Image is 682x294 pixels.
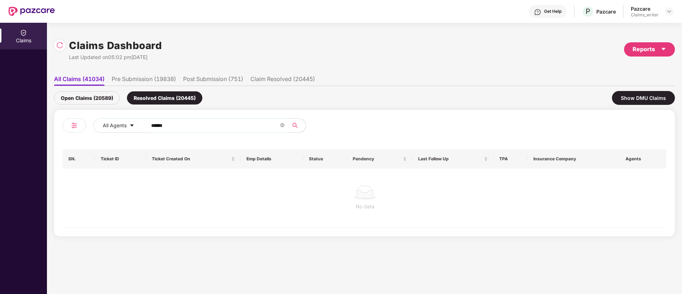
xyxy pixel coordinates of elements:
[633,45,666,54] div: Reports
[241,149,303,169] th: Emp Details
[280,123,284,127] span: close-circle
[103,122,127,129] span: All Agents
[620,149,666,169] th: Agents
[303,149,347,169] th: Status
[347,149,412,169] th: Pendency
[494,149,528,169] th: TPA
[63,149,95,169] th: SN.
[54,91,120,105] div: Open Claims (20589)
[183,75,243,86] li: Post Submission (751)
[70,121,79,130] img: svg+xml;base64,PHN2ZyB4bWxucz0iaHR0cDovL3d3dy53My5vcmcvMjAwMC9zdmciIHdpZHRoPSIyNCIgaGVpZ2h0PSIyNC...
[586,7,590,16] span: P
[152,156,230,162] span: Ticket Created On
[146,149,241,169] th: Ticket Created On
[631,5,659,12] div: Pazcare
[20,29,27,36] img: svg+xml;base64,PHN2ZyBpZD0iQ2xhaW0iIHhtbG5zPSJodHRwOi8vd3d3LnczLm9yZy8yMDAwL3N2ZyIgd2lkdGg9IjIwIi...
[596,8,616,15] div: Pazcare
[127,91,202,105] div: Resolved Claims (20445)
[661,46,666,52] span: caret-down
[534,9,541,16] img: svg+xml;base64,PHN2ZyBpZD0iSGVscC0zMngzMiIgeG1sbnM9Imh0dHA6Ly93d3cudzMub3JnLzIwMDAvc3ZnIiB3aWR0aD...
[69,53,162,61] div: Last Updated on 05:02 pm[DATE]
[56,42,63,49] img: svg+xml;base64,PHN2ZyBpZD0iUmVsb2FkLTMyeDMyIiB4bWxucz0iaHR0cDovL3d3dy53My5vcmcvMjAwMC9zdmciIHdpZH...
[95,149,146,169] th: Ticket ID
[54,75,105,86] li: All Claims (41034)
[280,122,284,129] span: close-circle
[9,7,55,16] img: New Pazcare Logo
[250,75,315,86] li: Claim Resolved (20445)
[666,9,672,14] img: svg+xml;base64,PHN2ZyBpZD0iRHJvcGRvd24tMzJ4MzIiIHhtbG5zPSJodHRwOi8vd3d3LnczLm9yZy8yMDAwL3N2ZyIgd2...
[288,123,302,128] span: search
[544,9,561,14] div: Get Help
[69,38,162,53] h1: Claims Dashboard
[528,149,620,169] th: Insurance Company
[288,118,306,133] button: search
[612,91,675,105] div: Show DMU Claims
[412,149,494,169] th: Last Follow Up
[112,75,176,86] li: Pre Submission (19838)
[631,12,659,18] div: Claims_writer
[93,118,150,133] button: All Agentscaret-down
[68,203,661,210] div: No data
[418,156,483,162] span: Last Follow Up
[353,156,401,162] span: Pendency
[129,123,134,129] span: caret-down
